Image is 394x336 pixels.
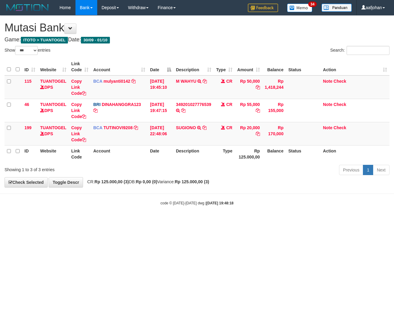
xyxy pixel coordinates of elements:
th: Action [321,145,389,162]
div: Showing 1 to 3 of 3 entries [5,164,160,173]
td: Rp 20,000 [235,122,262,145]
strong: Rp 125.000,00 (3) [94,179,129,184]
img: Feedback.jpg [248,4,278,12]
span: 199 [24,125,31,130]
span: 34 [308,2,316,7]
a: Next [373,165,389,175]
th: Rp 125.000,00 [235,145,262,162]
td: Rp 50,000 [235,75,262,99]
img: MOTION_logo.png [5,3,50,12]
a: 349201027776539 [176,102,211,107]
a: SUGIONO [176,125,196,130]
th: Type [214,145,235,162]
img: panduan.png [322,4,352,12]
a: Copy 349201027776539 to clipboard [181,108,185,113]
td: [DATE] 19:45:10 [148,75,174,99]
a: Copy mulyanti0142 to clipboard [131,79,136,84]
th: Description: activate to sort column ascending [174,58,214,75]
img: Button%20Memo.svg [287,4,312,12]
th: Balance [262,58,286,75]
td: DPS [38,122,69,145]
td: DPS [38,99,69,122]
td: [DATE] 19:47:15 [148,99,174,122]
span: CR [226,125,232,130]
a: Copy M WAHYU to clipboard [203,79,207,84]
span: CR [226,79,232,84]
th: ID: activate to sort column ascending [22,58,38,75]
a: Check [334,102,346,107]
label: Search: [330,46,389,55]
h1: Mutasi Bank [5,22,389,34]
th: Status [286,145,321,162]
a: Previous [339,165,363,175]
span: 46 [24,102,29,107]
a: mulyanti0142 [104,79,130,84]
a: M WAHYU [176,79,197,84]
td: DPS [38,75,69,99]
span: BCA [93,125,102,130]
a: Copy Rp 50,000 to clipboard [256,85,260,90]
a: TUANTOGEL [40,79,66,84]
a: Copy TUTINOVI9208 to clipboard [134,125,138,130]
a: Copy SUGIONO to clipboard [202,125,207,130]
a: Copy Rp 20,000 to clipboard [256,131,260,136]
a: 1 [363,165,373,175]
th: Type: activate to sort column ascending [214,58,235,75]
a: Note [323,102,332,107]
td: Rp 155,000 [262,99,286,122]
a: Check Selected [5,177,48,187]
td: Rp 55,000 [235,99,262,122]
th: Description [174,145,214,162]
td: [DATE] 22:48:06 [148,122,174,145]
th: Link Code: activate to sort column ascending [69,58,91,75]
th: Account [91,145,148,162]
span: ITOTO > TUANTOGEL [21,37,68,43]
strong: Rp 0,00 (0) [136,179,157,184]
a: DINAHANGGRA123 [102,102,141,107]
span: BRI [93,102,101,107]
a: Note [323,79,332,84]
a: TUANTOGEL [40,102,66,107]
th: ID [22,145,38,162]
th: Status [286,58,321,75]
th: Action: activate to sort column ascending [321,58,389,75]
a: Copy Link Code [71,125,86,142]
select: Showentries [15,46,38,55]
td: Rp 170,000 [262,122,286,145]
a: Note [323,125,332,130]
strong: [DATE] 19:48:18 [206,201,233,205]
span: CR: DB: Variance: [84,179,209,184]
a: Toggle Descr [49,177,83,187]
h4: Game: Date: [5,37,389,43]
th: Account: activate to sort column ascending [91,58,148,75]
span: BCA [93,79,102,84]
a: TUANTOGEL [40,125,66,130]
td: Rp 1,418,244 [262,75,286,99]
a: Copy Link Code [71,79,86,96]
input: Search: [347,46,389,55]
th: Website: activate to sort column ascending [38,58,69,75]
a: Check [334,125,346,130]
strong: Rp 125.000,00 (3) [175,179,209,184]
a: Check [334,79,346,84]
a: TUTINOVI9208 [104,125,133,130]
span: CR [226,102,232,107]
a: Copy Rp 55,000 to clipboard [256,108,260,113]
small: code © [DATE]-[DATE] dwg | [161,201,234,205]
label: Show entries [5,46,50,55]
th: Amount: activate to sort column ascending [235,58,262,75]
span: 115 [24,79,31,84]
th: Balance [262,145,286,162]
th: Date [148,145,174,162]
span: 30/09 - 01/10 [81,37,110,43]
th: Date: activate to sort column descending [148,58,174,75]
a: Copy DINAHANGGRA123 to clipboard [93,108,98,113]
th: Link Code [69,145,91,162]
a: Copy Link Code [71,102,86,119]
th: Website [38,145,69,162]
